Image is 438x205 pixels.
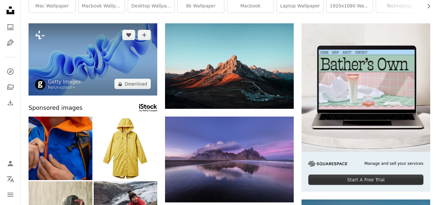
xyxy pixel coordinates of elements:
[35,79,45,90] img: Go to Getty Images's profile
[29,117,92,180] img: Close-up of Man's hand Zipping Hiking raincoat
[29,23,157,96] img: 3d render, abstract modern blue background, folded ribbons macro, fashion wallpaper with wavy lay...
[94,117,158,180] img: Isolated Yellow Raincoat with Hood Fashionable and Practical
[364,161,423,166] span: Manage and sell your services
[4,21,17,34] a: Photos
[4,188,17,201] button: Menu
[122,30,135,40] button: Like
[48,79,81,85] a: Getty Images
[302,23,430,192] a: Manage and sell your servicesStart A Free Trial
[4,65,17,78] a: Explore
[4,173,17,186] button: Language
[4,96,17,109] a: Download History
[48,85,81,90] div: For
[4,4,17,18] a: Home — Unsplash
[302,23,430,152] img: file-1707883121023-8e3502977149image
[165,23,294,109] img: brown rock formation under blue sky
[4,81,17,94] a: Collections
[114,79,151,89] button: Download
[165,156,294,162] a: photo of mountain
[4,36,17,49] a: Illustrations
[29,56,157,62] a: 3d render, abstract modern blue background, folded ribbons macro, fashion wallpaper with wavy lay...
[29,103,82,113] span: Sponsored images
[308,161,347,166] img: file-1705255347840-230a6ab5bca9image
[308,175,423,185] div: Start A Free Trial
[138,30,151,40] button: Add to Collection
[165,63,294,69] a: brown rock formation under blue sky
[54,85,76,90] a: Unsplash+
[165,117,294,202] img: photo of mountain
[4,157,17,170] a: Log in / Sign up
